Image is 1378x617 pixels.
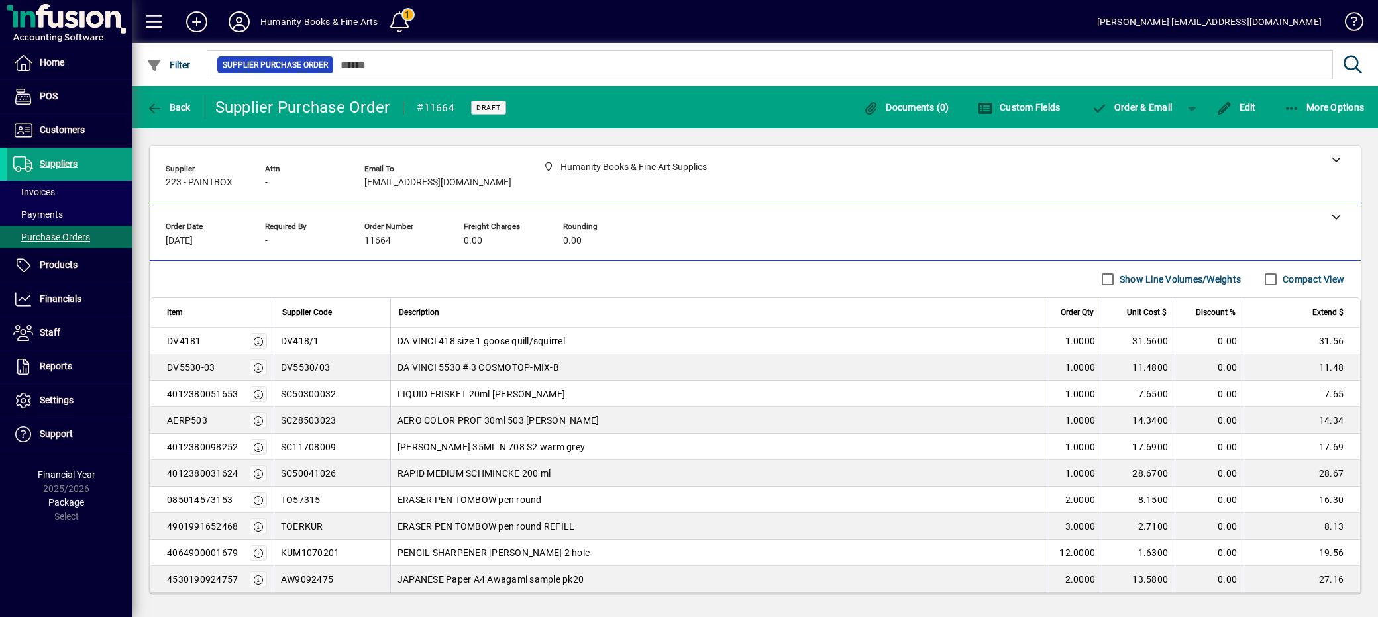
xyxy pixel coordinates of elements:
[223,58,328,71] span: Supplier Purchase Order
[282,305,332,320] span: Supplier Code
[40,395,74,405] span: Settings
[397,361,559,374] span: DA VINCI 5530 # 3 COSMOTOP-MIX-B
[1175,460,1244,487] td: 0.00
[265,177,268,188] span: -
[7,226,132,248] a: Purchase Orders
[274,487,390,513] td: TO57315
[1102,460,1175,487] td: 28.6700
[7,46,132,79] a: Home
[397,440,585,453] span: [PERSON_NAME] 35ML N 708 S2 warm grey
[7,249,132,282] a: Products
[397,493,542,506] span: ERASER PEN TOMBOW pen round
[167,520,238,533] div: 4901991652468
[1175,540,1244,566] td: 0.00
[13,232,90,242] span: Purchase Orders
[397,573,584,586] span: JAPANESE Paper A4 Awagami sample pk20
[1049,407,1102,434] td: 1.0000
[399,305,439,320] span: Description
[1091,102,1172,113] span: Order & Email
[215,97,390,118] div: Supplier Purchase Order
[1244,328,1360,354] td: 31.56
[1175,407,1244,434] td: 0.00
[167,467,238,480] div: 4012380031624
[1049,513,1102,540] td: 3.0000
[13,187,55,197] span: Invoices
[274,407,390,434] td: SC28503023
[1061,305,1094,320] span: Order Qty
[1102,328,1175,354] td: 31.5600
[464,236,482,246] span: 0.00
[1102,407,1175,434] td: 14.3400
[1049,566,1102,593] td: 2.0000
[1244,566,1360,593] td: 27.16
[167,361,215,374] div: DV5530-03
[1102,354,1175,381] td: 11.4800
[274,566,390,593] td: AW9092475
[1244,381,1360,407] td: 7.65
[1175,354,1244,381] td: 0.00
[1102,487,1175,513] td: 8.1500
[1049,540,1102,566] td: 12.0000
[167,546,238,559] div: 4064900001679
[860,95,953,119] button: Documents (0)
[1281,95,1368,119] button: More Options
[1175,328,1244,354] td: 0.00
[274,354,390,381] td: DV5530/03
[167,440,238,453] div: 4012380098252
[1117,273,1241,286] label: Show Line Volumes/Weights
[1085,95,1179,119] button: Order & Email
[1049,434,1102,460] td: 1.0000
[40,428,73,439] span: Support
[1049,487,1102,513] td: 2.0000
[1312,305,1344,320] span: Extend $
[167,414,207,427] div: AERP503
[1244,460,1360,487] td: 28.67
[863,102,949,113] span: Documents (0)
[274,513,390,540] td: TOERKUR
[48,497,84,508] span: Package
[1175,513,1244,540] td: 0.00
[397,546,590,559] span: PENCIL SHARPENER [PERSON_NAME] 2 hole
[364,236,391,246] span: 11664
[1213,95,1259,119] button: Edit
[1196,305,1236,320] span: Discount %
[40,124,85,135] span: Customers
[1335,3,1361,46] a: Knowledge Base
[143,95,194,119] button: Back
[176,10,218,34] button: Add
[1244,407,1360,434] td: 14.34
[1049,381,1102,407] td: 1.0000
[397,414,600,427] span: AERO COLOR PROF 30ml 503 [PERSON_NAME]
[146,60,191,70] span: Filter
[167,387,238,401] div: 4012380051653
[563,236,582,246] span: 0.00
[7,203,132,226] a: Payments
[7,418,132,451] a: Support
[1102,566,1175,593] td: 13.5800
[167,493,233,506] div: 085014573153
[132,95,205,119] app-page-header-button: Back
[1049,354,1102,381] td: 1.0000
[167,334,201,348] div: DV4181
[40,293,81,304] span: Financials
[274,328,390,354] td: DV418/1
[40,91,58,101] span: POS
[218,10,260,34] button: Profile
[397,387,565,401] span: LIQUID FRISKET 20ml [PERSON_NAME]
[166,236,193,246] span: [DATE]
[40,57,64,68] span: Home
[364,177,511,188] span: [EMAIL_ADDRESS][DOMAIN_NAME]
[40,327,60,338] span: Staff
[167,305,183,320] span: Item
[1280,273,1344,286] label: Compact View
[1284,102,1365,113] span: More Options
[397,520,575,533] span: ERASER PEN TOMBOW pen round REFILL
[40,158,78,169] span: Suppliers
[1175,434,1244,460] td: 0.00
[1102,381,1175,407] td: 7.6500
[974,95,1064,119] button: Custom Fields
[1127,305,1167,320] span: Unit Cost $
[1175,566,1244,593] td: 0.00
[146,102,191,113] span: Back
[1049,460,1102,487] td: 1.0000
